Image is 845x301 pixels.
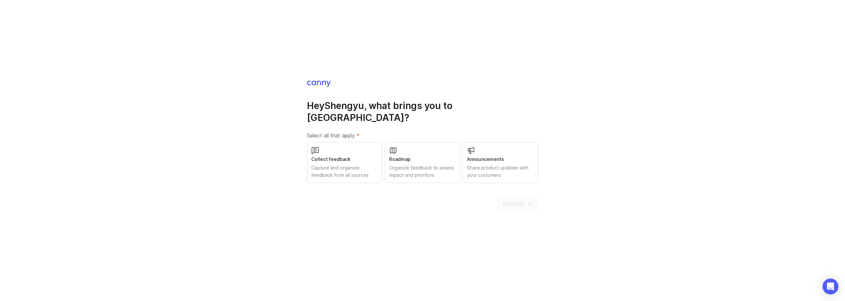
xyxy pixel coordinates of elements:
[307,142,382,183] button: Collect feedbackCapture and organize feedback from all sources
[463,142,538,183] button: AnnouncementsShare product updates with your customers
[467,164,534,179] div: Share product updates with your customers
[467,156,534,163] div: Announcements
[307,81,331,87] img: Canny Home
[307,132,538,139] label: Select all that apply
[823,279,838,294] div: Open Intercom Messenger
[389,156,456,163] div: Roadmap
[389,164,456,179] div: Organize feedback to assess impact and prioritize
[311,164,378,179] div: Capture and organize feedback from all sources
[307,100,538,124] h1: Hey Shengyu , what brings you to [GEOGRAPHIC_DATA]?
[385,142,460,183] button: RoadmapOrganize feedback to assess impact and prioritize
[311,156,378,163] div: Collect feedback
